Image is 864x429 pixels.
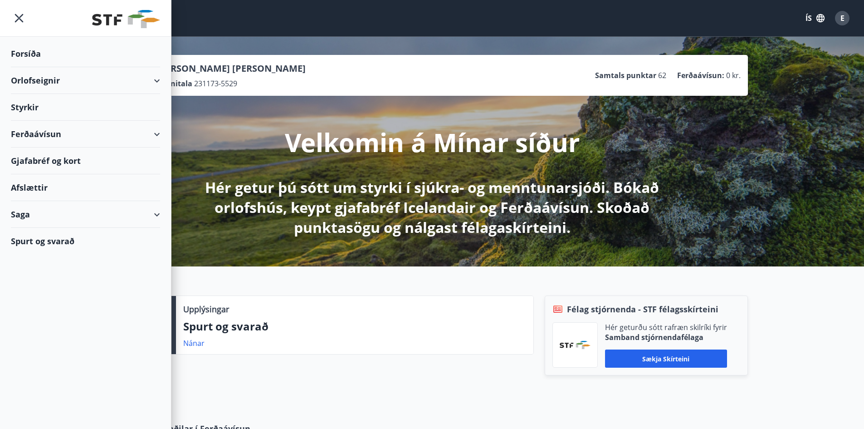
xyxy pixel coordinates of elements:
p: Ferðaávísun : [677,70,724,80]
div: Ferðaávísun [11,121,160,148]
img: vjCaq2fThgY3EUYqSgpjEiBg6WP39ov69hlhuPVN.png [560,341,591,349]
img: union_logo [92,10,160,28]
p: Hér geturðu sótt rafræn skilríki fyrir [605,322,727,332]
button: menu [11,10,27,26]
p: Upplýsingar [183,303,229,315]
div: Forsíða [11,40,160,67]
div: Afslættir [11,174,160,201]
span: 62 [658,70,666,80]
button: Sækja skírteini [605,350,727,368]
div: Spurt og svarað [11,228,160,254]
button: E [831,7,853,29]
div: Saga [11,201,160,228]
div: Orlofseignir [11,67,160,94]
p: Hér getur þú sótt um styrki í sjúkra- og menntunarsjóði. Bókað orlofshús, keypt gjafabréf Iceland... [193,178,672,237]
p: [PERSON_NAME] [PERSON_NAME] [156,62,306,75]
span: 0 kr. [726,70,741,80]
p: Velkomin á Mínar síður [285,125,580,159]
p: Kennitala [156,79,192,89]
div: Styrkir [11,94,160,121]
p: Samband stjórnendafélaga [605,332,727,342]
a: Nánar [183,338,205,348]
p: Spurt og svarað [183,319,526,334]
span: Félag stjórnenda - STF félagsskírteini [567,303,718,315]
div: Gjafabréf og kort [11,148,160,174]
span: E [840,13,844,23]
span: 231173-5529 [194,79,237,89]
button: ÍS [801,10,830,26]
p: Samtals punktar [595,70,656,80]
